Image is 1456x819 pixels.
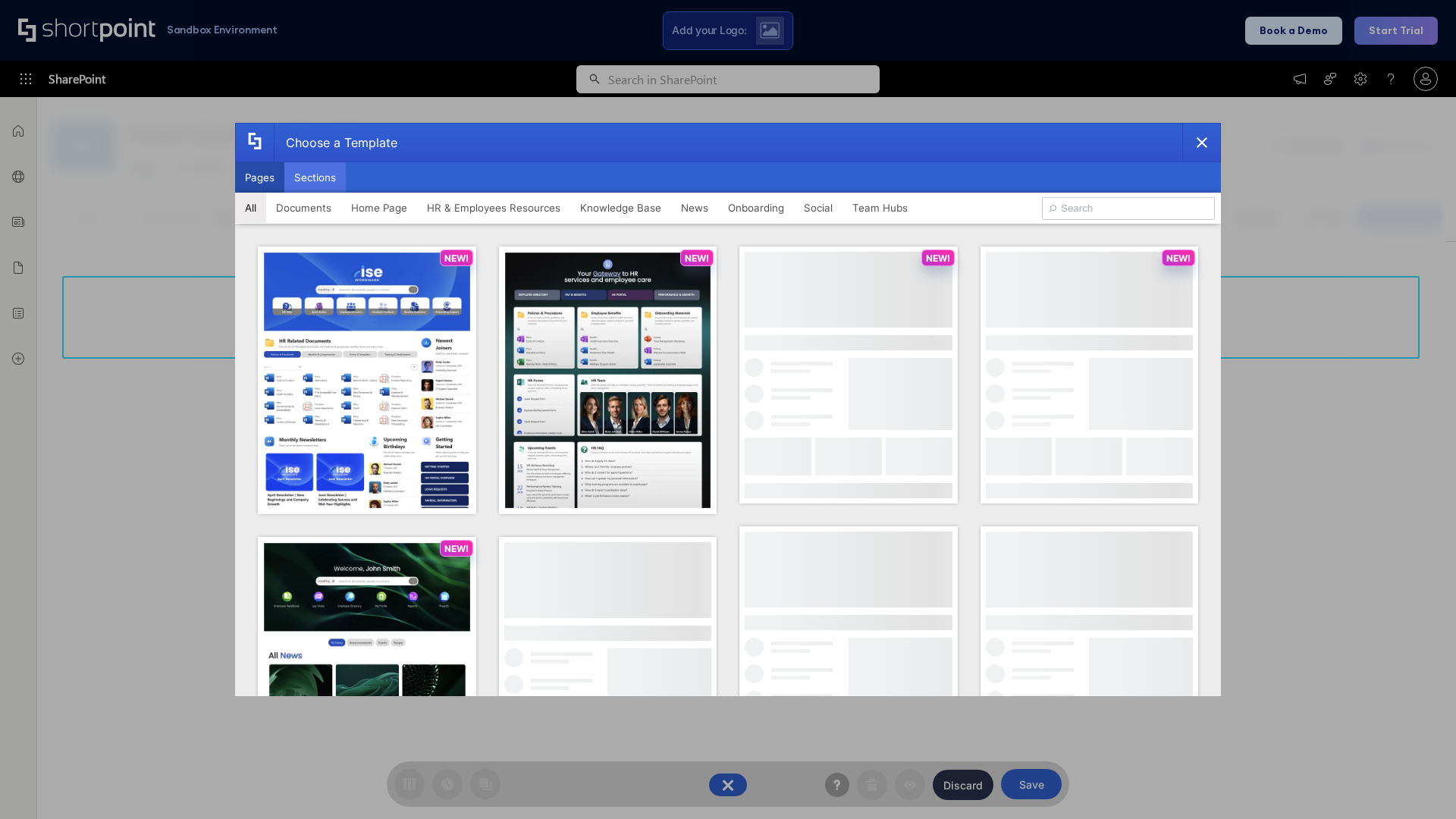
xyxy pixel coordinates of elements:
[235,123,1221,696] div: template selector
[794,193,843,223] button: Social
[926,253,950,264] p: NEW!
[671,193,718,223] button: News
[718,193,794,223] button: Onboarding
[570,193,671,223] button: Knowledge Base
[444,543,469,554] p: NEW!
[1042,197,1215,220] input: Search
[235,162,284,193] button: Pages
[274,124,397,162] div: Choose a Template
[417,193,570,223] button: HR & Employees Resources
[284,162,346,193] button: Sections
[235,193,266,223] button: All
[266,193,341,223] button: Documents
[685,253,709,264] p: NEW!
[341,193,417,223] button: Home Page
[1380,746,1456,819] iframe: Chat Widget
[444,253,469,264] p: NEW!
[843,193,918,223] button: Team Hubs
[1166,253,1191,264] p: NEW!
